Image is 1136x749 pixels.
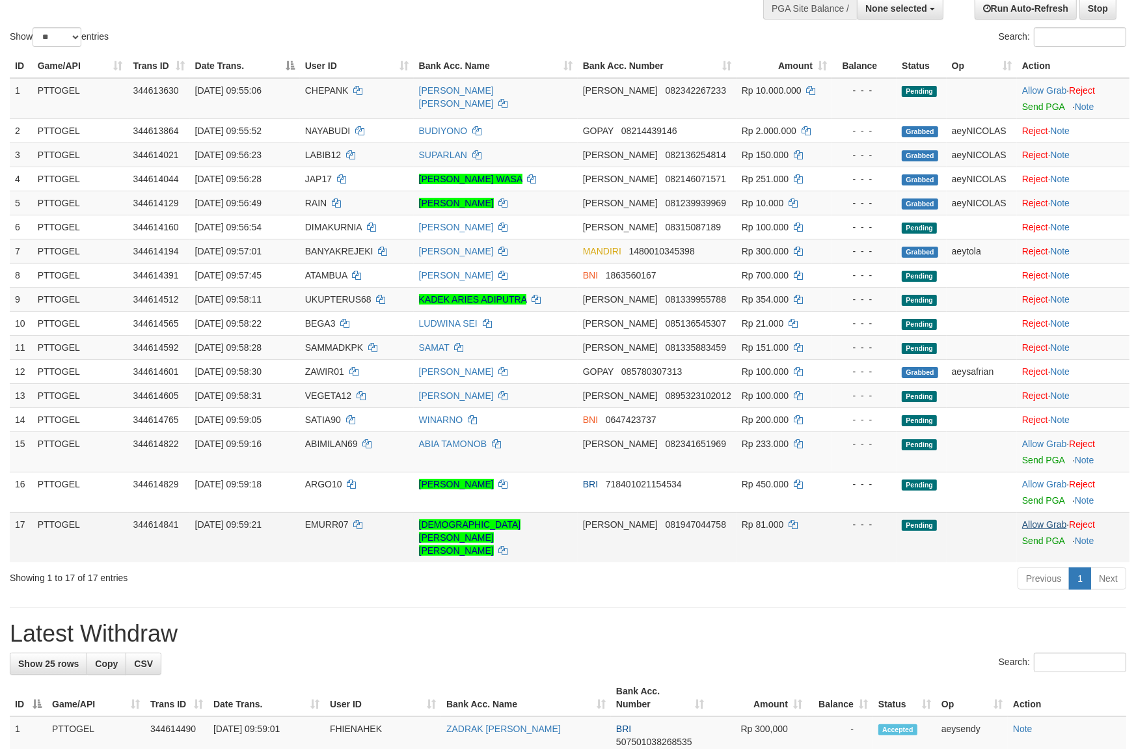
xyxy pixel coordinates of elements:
[414,54,578,78] th: Bank Acc. Name: activate to sort column ascending
[583,198,658,208] span: [PERSON_NAME]
[419,479,494,489] a: [PERSON_NAME]
[583,318,658,329] span: [PERSON_NAME]
[902,480,937,491] span: Pending
[1017,191,1129,215] td: ·
[1069,85,1095,96] a: Reject
[1051,415,1070,425] a: Note
[1051,174,1070,184] a: Note
[195,222,262,232] span: [DATE] 09:56:54
[902,319,937,330] span: Pending
[1051,150,1070,160] a: Note
[195,415,262,425] span: [DATE] 09:59:05
[666,198,726,208] span: Copy 081239939969 to clipboard
[33,215,128,239] td: PTTOGEL
[611,679,709,716] th: Bank Acc. Number: activate to sort column ascending
[832,54,897,78] th: Balance
[1022,222,1048,232] a: Reject
[10,239,33,263] td: 7
[145,679,208,716] th: Trans ID: activate to sort column ascending
[742,126,796,136] span: Rp 2.000.000
[666,222,722,232] span: Copy 08315087189 to clipboard
[305,126,351,136] span: NAYABUDI
[666,439,726,449] span: Copy 082341651969 to clipboard
[133,174,179,184] span: 344614044
[583,415,598,425] span: BNI
[583,174,658,184] span: [PERSON_NAME]
[947,118,1017,143] td: aeyNICOLAS
[33,78,128,119] td: PTTOGEL
[1022,126,1048,136] a: Reject
[195,198,262,208] span: [DATE] 09:56:49
[33,359,128,383] td: PTTOGEL
[33,167,128,191] td: PTTOGEL
[902,295,937,306] span: Pending
[419,150,467,160] a: SUPARLAN
[837,148,891,161] div: - - -
[606,479,682,489] span: Copy 718401021154534 to clipboard
[1051,318,1070,329] a: Note
[33,287,128,311] td: PTTOGEL
[446,724,561,734] a: ZADRAK [PERSON_NAME]
[742,415,789,425] span: Rp 200.000
[10,191,33,215] td: 5
[1017,215,1129,239] td: ·
[133,439,179,449] span: 344614822
[10,359,33,383] td: 12
[419,222,494,232] a: [PERSON_NAME]
[742,222,789,232] span: Rp 100.000
[10,335,33,359] td: 11
[419,415,463,425] a: WINARNO
[583,366,614,377] span: GOPAY
[195,439,262,449] span: [DATE] 09:59:16
[1051,390,1070,401] a: Note
[742,270,789,280] span: Rp 700.000
[1069,479,1095,489] a: Reject
[419,318,478,329] a: LUDWINA SEI
[837,197,891,210] div: - - -
[133,415,179,425] span: 344614765
[305,150,341,160] span: LABIB12
[666,294,726,305] span: Copy 081339955788 to clipboard
[1075,495,1094,506] a: Note
[1017,359,1129,383] td: ·
[33,239,128,263] td: PTTOGEL
[1022,536,1064,546] a: Send PGA
[10,431,33,472] td: 15
[837,518,891,531] div: - - -
[1017,143,1129,167] td: ·
[1051,366,1070,377] a: Note
[606,270,656,280] span: Copy 1863560167 to clipboard
[902,391,937,402] span: Pending
[195,246,262,256] span: [DATE] 09:57:01
[419,294,527,305] a: KADEK ARIES ADIPUTRA
[133,222,179,232] span: 344614160
[1022,495,1064,506] a: Send PGA
[305,479,342,489] span: ARGO10
[873,679,936,716] th: Status: activate to sort column ascending
[305,294,372,305] span: UKUPTERUS68
[305,174,332,184] span: JAP17
[133,270,179,280] span: 344614391
[902,439,937,450] span: Pending
[1022,150,1048,160] a: Reject
[583,342,658,353] span: [PERSON_NAME]
[10,472,33,512] td: 16
[629,246,695,256] span: Copy 1480010345398 to clipboard
[742,479,789,489] span: Rp 450.000
[583,270,598,280] span: BNI
[10,215,33,239] td: 6
[305,85,349,96] span: CHEPANK
[837,365,891,378] div: - - -
[1017,431,1129,472] td: ·
[837,478,891,491] div: - - -
[1017,118,1129,143] td: ·
[1022,519,1069,530] span: ·
[606,415,656,425] span: Copy 0647423737 to clipboard
[1022,439,1069,449] span: ·
[195,479,262,489] span: [DATE] 09:59:18
[1022,85,1069,96] span: ·
[709,679,807,716] th: Amount: activate to sort column ascending
[325,679,441,716] th: User ID: activate to sort column ascending
[1022,366,1048,377] a: Reject
[578,54,737,78] th: Bank Acc. Number: activate to sort column ascending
